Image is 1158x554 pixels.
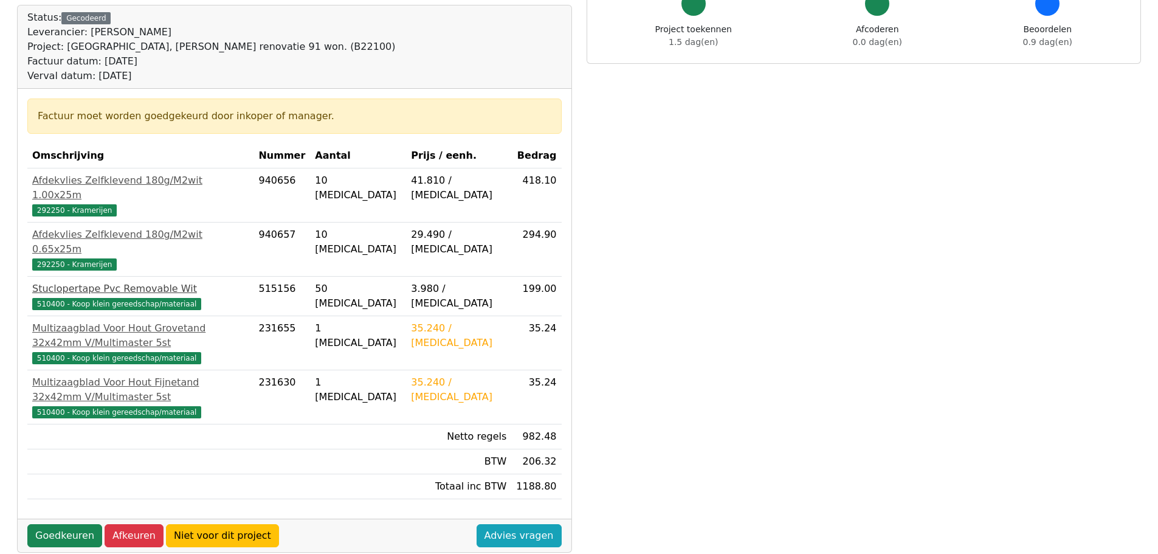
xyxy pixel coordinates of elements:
[406,449,511,474] td: BTW
[32,173,249,217] a: Afdekvlies Zelfklevend 180g/M2wit 1.00x25m292250 - Kramerijen
[315,173,401,203] div: 10 [MEDICAL_DATA]
[32,406,201,418] span: 510400 - Koop klein gereedschap/materiaal
[32,173,249,203] div: Afdekvlies Zelfklevend 180g/M2wit 1.00x25m
[315,321,401,350] div: 1 [MEDICAL_DATA]
[511,223,561,277] td: 294.90
[315,375,401,404] div: 1 [MEDICAL_DATA]
[406,474,511,499] td: Totaal inc BTW
[105,524,164,547] a: Afkeuren
[253,277,310,316] td: 515156
[32,375,249,419] a: Multizaagblad Voor Hout Fijnetand 32x42mm V/Multimaster 5st510400 - Koop klein gereedschap/materiaal
[511,144,561,168] th: Bedrag
[32,321,249,365] a: Multizaagblad Voor Hout Grovetand 32x42mm V/Multimaster 5st510400 - Koop klein gereedschap/materiaal
[32,204,117,216] span: 292250 - Kramerijen
[315,282,401,311] div: 50 [MEDICAL_DATA]
[511,474,561,499] td: 1188.80
[511,277,561,316] td: 199.00
[32,321,249,350] div: Multizaagblad Voor Hout Grovetand 32x42mm V/Multimaster 5st
[27,524,102,547] a: Goedkeuren
[477,524,562,547] a: Advies vragen
[166,524,279,547] a: Niet voor dit project
[853,37,902,47] span: 0.0 dag(en)
[27,25,395,40] div: Leverancier: [PERSON_NAME]
[406,144,511,168] th: Prijs / eenh.
[32,227,249,271] a: Afdekvlies Zelfklevend 180g/M2wit 0.65x25m292250 - Kramerijen
[27,10,395,83] div: Status:
[253,370,310,424] td: 231630
[411,321,506,350] div: 35.240 / [MEDICAL_DATA]
[669,37,718,47] span: 1.5 dag(en)
[853,23,902,49] div: Afcoderen
[1023,37,1072,47] span: 0.9 dag(en)
[511,168,561,223] td: 418.10
[32,298,201,310] span: 510400 - Koop klein gereedschap/materiaal
[32,375,249,404] div: Multizaagblad Voor Hout Fijnetand 32x42mm V/Multimaster 5st
[411,375,506,404] div: 35.240 / [MEDICAL_DATA]
[253,168,310,223] td: 940656
[27,54,395,69] div: Factuur datum: [DATE]
[655,23,732,49] div: Project toekennen
[27,144,253,168] th: Omschrijving
[511,449,561,474] td: 206.32
[32,282,249,296] div: Stuclopertape Pvc Removable Wit
[32,282,249,311] a: Stuclopertape Pvc Removable Wit510400 - Koop klein gereedschap/materiaal
[253,223,310,277] td: 940657
[1023,23,1072,49] div: Beoordelen
[32,352,201,364] span: 510400 - Koop klein gereedschap/materiaal
[32,258,117,271] span: 292250 - Kramerijen
[406,424,511,449] td: Netto regels
[511,316,561,370] td: 35.24
[511,424,561,449] td: 982.48
[32,227,249,257] div: Afdekvlies Zelfklevend 180g/M2wit 0.65x25m
[310,144,406,168] th: Aantal
[511,370,561,424] td: 35.24
[411,282,506,311] div: 3.980 / [MEDICAL_DATA]
[61,12,111,24] div: Gecodeerd
[253,316,310,370] td: 231655
[411,227,506,257] div: 29.490 / [MEDICAL_DATA]
[38,109,551,123] div: Factuur moet worden goedgekeurd door inkoper of manager.
[27,40,395,54] div: Project: [GEOGRAPHIC_DATA], [PERSON_NAME] renovatie 91 won. (B22100)
[253,144,310,168] th: Nummer
[27,69,395,83] div: Verval datum: [DATE]
[315,227,401,257] div: 10 [MEDICAL_DATA]
[411,173,506,203] div: 41.810 / [MEDICAL_DATA]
